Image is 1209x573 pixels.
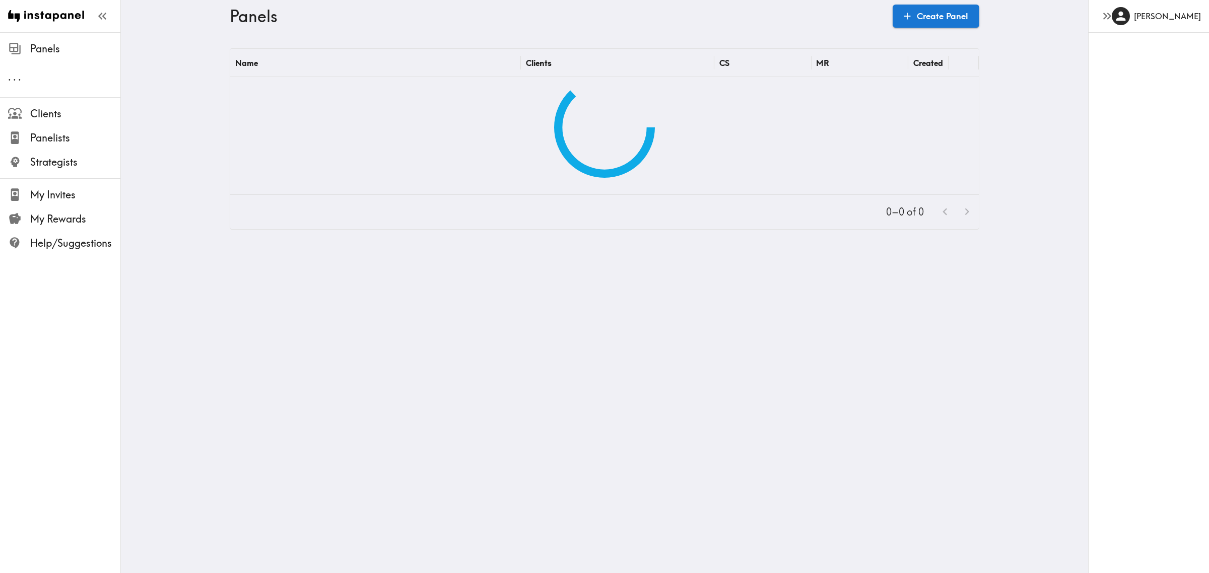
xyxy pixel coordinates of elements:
span: My Invites [30,188,120,202]
span: . [8,70,11,83]
div: MR [816,58,829,68]
a: Create Panel [893,5,979,28]
h6: [PERSON_NAME] [1134,11,1201,22]
span: Panels [30,42,120,56]
div: CS [719,58,729,68]
div: Name [235,58,258,68]
div: Clients [526,58,552,68]
span: Clients [30,107,120,121]
span: Help/Suggestions [30,236,120,250]
span: . [18,70,21,83]
span: Strategists [30,155,120,169]
span: Panelists [30,131,120,145]
span: My Rewards [30,212,120,226]
p: 0–0 of 0 [886,205,924,219]
span: . [13,70,16,83]
h3: Panels [230,7,885,26]
div: Created [913,58,943,68]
